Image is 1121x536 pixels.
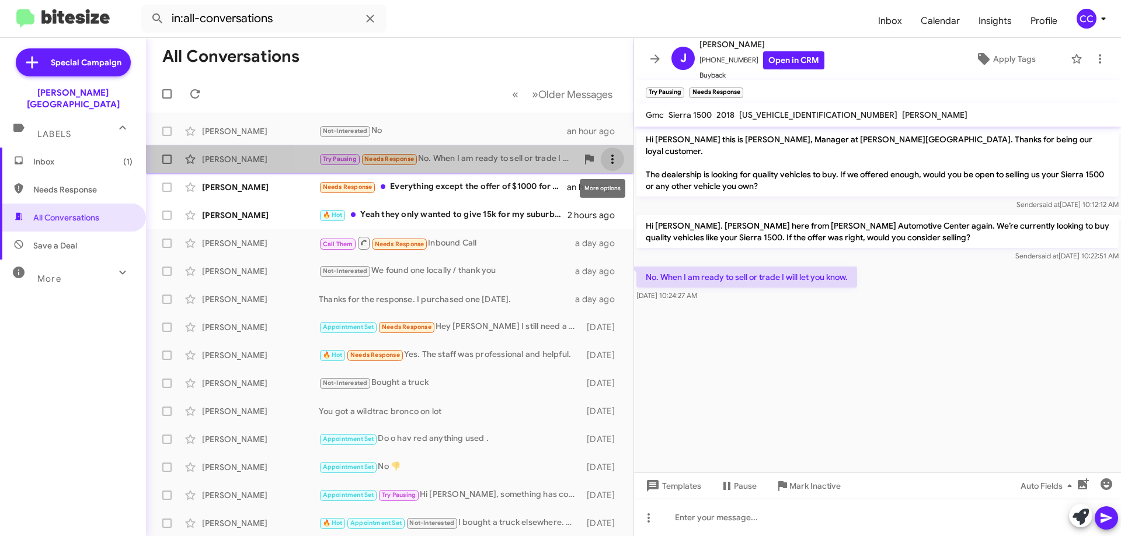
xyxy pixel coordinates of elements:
span: [PERSON_NAME] [902,110,967,120]
span: Sierra 1500 [669,110,712,120]
span: [DATE] 10:24:27 AM [636,291,697,300]
span: Not-Interested [323,127,368,135]
div: [PERSON_NAME] [202,349,319,361]
div: Bought a truck [319,376,581,390]
span: Inbox [33,156,133,167]
span: [PHONE_NUMBER] [699,51,824,69]
span: Not-Interested [409,519,454,527]
span: (1) [123,156,133,167]
div: No [319,124,567,138]
div: Do o hav red anything used . [319,432,581,446]
div: I bought a truck elsewhere. Thank you for your time. [319,516,581,530]
div: We found one locally / thank you [319,264,575,278]
div: [DATE] [581,377,624,389]
span: Try Pausing [323,155,357,163]
div: [PERSON_NAME] [202,125,319,137]
span: Apply Tags [993,48,1036,69]
nav: Page navigation example [506,82,619,106]
span: [PERSON_NAME] [699,37,824,51]
span: Needs Response [33,184,133,195]
div: Hi [PERSON_NAME], something has come up and I'm not able to buy a car right now but I will be in ... [319,488,581,502]
div: [PERSON_NAME] [202,517,319,529]
span: All Conversations [33,212,99,223]
div: Hey [PERSON_NAME] I still need a vehicle, I had some personal things come up but can I still buy ... [319,320,581,334]
small: Try Pausing [646,87,684,98]
span: Sender [DATE] 10:22:51 AM [1015,251,1119,260]
p: Hi [PERSON_NAME] this is [PERSON_NAME], Manager at [PERSON_NAME][GEOGRAPHIC_DATA]. Thanks for bei... [636,129,1119,197]
span: Special Campaign [51,57,121,68]
span: 🔥 Hot [323,211,343,219]
a: Special Campaign [16,48,131,76]
span: Auto Fields [1021,475,1077,496]
a: Profile [1021,4,1067,38]
span: Appointment Set [323,491,374,499]
span: Appointment Set [323,323,374,331]
input: Search [141,5,387,33]
div: [PERSON_NAME] [202,321,319,333]
span: Labels [37,129,71,139]
span: said at [1039,200,1060,209]
span: Needs Response [350,351,400,359]
a: Insights [969,4,1021,38]
button: Previous [505,82,525,106]
span: 🔥 Hot [323,351,343,359]
span: More [37,274,61,284]
span: Needs Response [382,323,431,331]
button: Auto Fields [1011,475,1086,496]
div: [DATE] [581,321,624,333]
div: Thanks for the response. I purchased one [DATE]. [319,293,575,305]
h1: All Conversations [162,47,300,66]
span: » [532,87,538,101]
div: [PERSON_NAME] [202,265,319,277]
button: Pause [711,475,766,496]
div: [DATE] [581,433,624,445]
div: a day ago [575,237,624,249]
span: Appointment Set [350,519,402,527]
div: [DATE] [581,517,624,529]
span: 🔥 Hot [323,519,343,527]
span: Gmc [646,110,664,120]
a: Open in CRM [763,51,824,69]
div: Inbound Call [319,236,575,250]
button: Apply Tags [945,48,1065,69]
div: [PERSON_NAME] [202,489,319,501]
div: You got a wildtrac bronco on lot [319,405,581,417]
div: No. When I am ready to sell or trade I will let you know. [319,152,577,166]
div: More options [580,179,625,198]
button: Templates [634,475,711,496]
span: said at [1038,251,1059,260]
div: [PERSON_NAME] [202,461,319,473]
button: Next [525,82,619,106]
div: [PERSON_NAME] [202,293,319,305]
span: Appointment Set [323,463,374,471]
div: an hour ago [567,125,624,137]
span: Not-Interested [323,267,368,275]
span: Buyback [699,69,824,81]
a: Calendar [911,4,969,38]
a: Inbox [869,4,911,38]
span: Pause [734,475,757,496]
div: [PERSON_NAME] [202,237,319,249]
span: Older Messages [538,88,612,101]
span: 2018 [716,110,734,120]
div: No 👎 [319,460,581,474]
div: [PERSON_NAME] [202,181,319,193]
span: Sender [DATE] 10:12:12 AM [1016,200,1119,209]
div: Yeah they only wanted to give 15k for my suburban and higher payment [319,208,568,222]
div: 2 hours ago [568,209,624,221]
span: Templates [643,475,701,496]
div: [PERSON_NAME] [202,377,319,389]
span: Try Pausing [382,491,416,499]
div: [DATE] [581,349,624,361]
small: Needs Response [689,87,743,98]
div: [PERSON_NAME] [202,433,319,445]
p: Hi [PERSON_NAME]. [PERSON_NAME] here from [PERSON_NAME] Automotive Center again. We’re currently ... [636,215,1119,248]
span: Needs Response [364,155,414,163]
div: [DATE] [581,461,624,473]
span: Mark Inactive [789,475,841,496]
div: an hour ago [567,181,624,193]
div: [PERSON_NAME] [202,153,319,165]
